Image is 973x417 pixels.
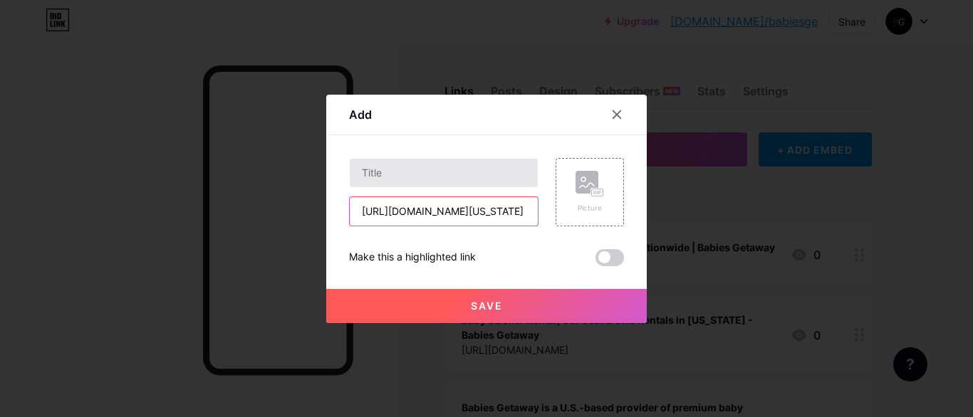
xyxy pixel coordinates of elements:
div: Picture [576,203,604,213]
div: Make this a highlighted link [349,249,476,266]
input: URL [350,197,538,226]
button: Save [326,289,647,323]
input: Title [350,159,538,187]
span: Save [471,300,503,312]
div: Add [349,106,372,123]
